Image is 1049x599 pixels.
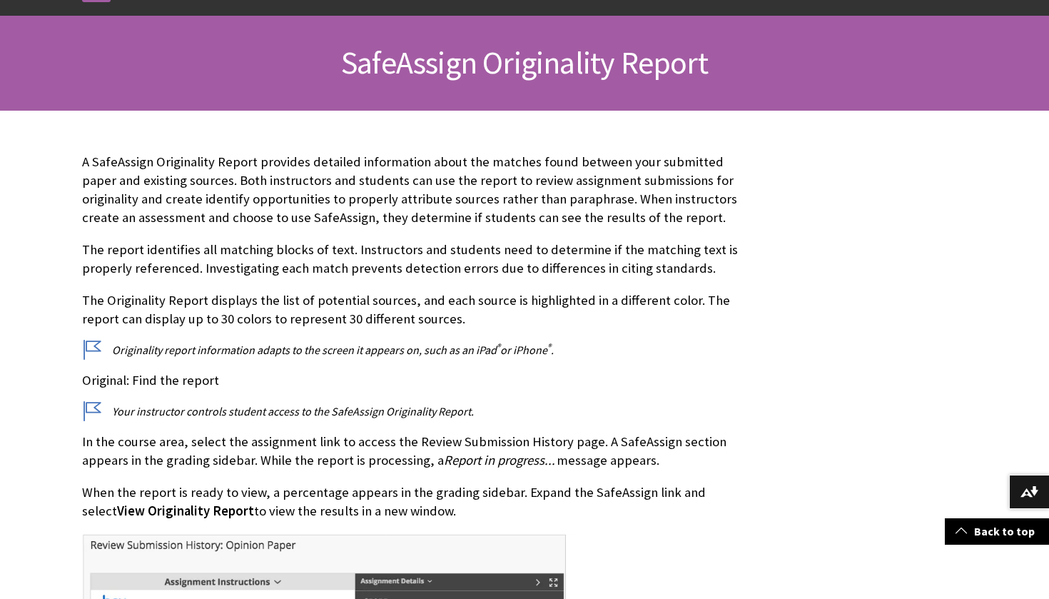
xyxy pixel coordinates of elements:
sup: ® [547,341,551,352]
p: Your instructor controls student access to the SafeAssign Originality Report. [82,403,756,419]
p: The report identifies all matching blocks of text. Instructors and students need to determine if ... [82,241,756,278]
p: Original: Find the report [82,371,756,390]
a: Back to top [945,518,1049,545]
p: Originality report information adapts to the screen it appears on, such as an iPad or iPhone . [82,342,756,358]
span: View Originality Report [117,503,254,519]
p: A SafeAssign Originality Report provides detailed information about the matches found between you... [82,153,756,228]
span: SafeAssign Originality Report [341,43,708,82]
span: Report in progress... [444,452,555,468]
p: In the course area, select the assignment link to access the Review Submission History page. A Sa... [82,433,756,470]
p: When the report is ready to view, a percentage appears in the grading sidebar. Expand the SafeAss... [82,483,756,520]
sup: ® [497,341,500,352]
p: The Originality Report displays the list of potential sources, and each source is highlighted in ... [82,291,756,328]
